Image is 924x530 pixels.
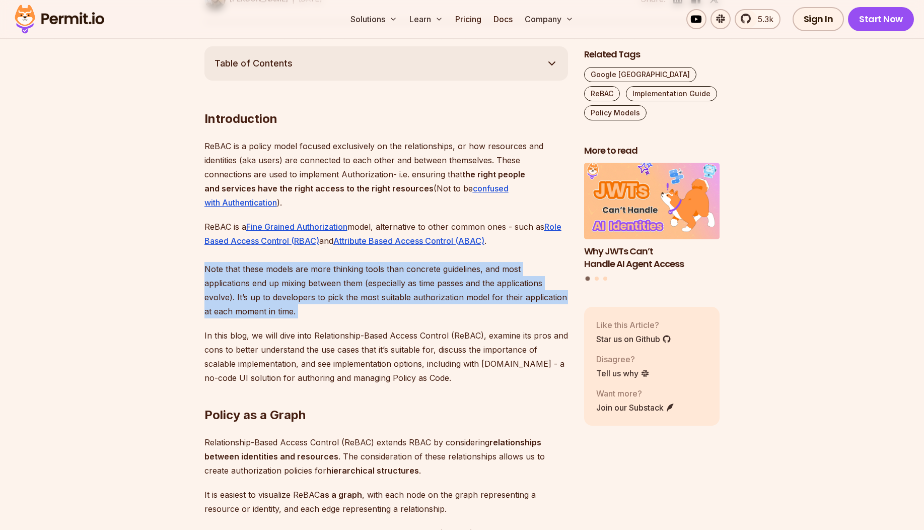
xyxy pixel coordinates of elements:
[584,86,620,101] a: ReBAC
[584,67,696,82] a: Google [GEOGRAPHIC_DATA]
[204,220,568,318] p: ReBAC is a model, alternative to other common ones - such as and . Note that these models are mor...
[584,145,720,157] h2: More to read
[204,169,525,193] strong: the right people and services have the right access to the right resources
[204,488,568,516] p: It is easiest to visualize ReBAC , with each node on the graph representing a resource or identit...
[204,367,568,423] h2: Policy as a Graph
[215,56,293,71] span: Table of Contents
[489,9,517,29] a: Docs
[204,71,568,127] h2: Introduction
[320,490,362,500] strong: as a graph
[521,9,578,29] button: Company
[584,163,720,271] a: Why JWTs Can’t Handle AI Agent AccessWhy JWTs Can’t Handle AI Agent Access
[204,222,561,246] a: Role Based Access Control (RBAC)
[596,402,675,414] a: Join our Substack
[596,333,671,345] a: Star us on Github
[596,367,650,379] a: Tell us why
[584,245,720,271] h3: Why JWTs Can’t Handle AI Agent Access
[204,437,541,461] strong: relationships between identities and resources
[346,9,401,29] button: Solutions
[848,7,914,31] a: Start Now
[10,2,109,36] img: Permit logo
[584,163,720,240] img: Why JWTs Can’t Handle AI Agent Access
[595,277,599,281] button: Go to slide 2
[584,105,647,120] a: Policy Models
[584,163,720,271] li: 1 of 3
[735,9,780,29] a: 5.3k
[584,48,720,61] h2: Related Tags
[326,466,419,476] strong: hierarchical structures
[451,9,485,29] a: Pricing
[204,435,568,478] p: Relationship-Based Access Control (ReBAC) extends RBAC by considering . The consideration of thes...
[626,86,717,101] a: Implementation Guide
[596,353,650,365] p: Disagree?
[333,236,484,246] a: Attribute Based Access Control (ABAC)
[204,46,568,81] button: Table of Contents
[204,139,568,210] p: ReBAC is a policy model focused exclusively on the relationships, or how resources and identities...
[596,387,675,400] p: Want more?
[246,222,347,232] a: Fine Grained Authorization
[752,13,773,25] span: 5.3k
[603,277,607,281] button: Go to slide 3
[586,277,590,281] button: Go to slide 1
[793,7,844,31] a: Sign In
[596,319,671,331] p: Like this Article?
[204,328,568,385] p: In this blog, we will dive into Relationship-Based Access Control (ReBAC), examine its pros and c...
[584,163,720,283] div: Posts
[405,9,447,29] button: Learn
[204,183,509,208] a: confused with Authentication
